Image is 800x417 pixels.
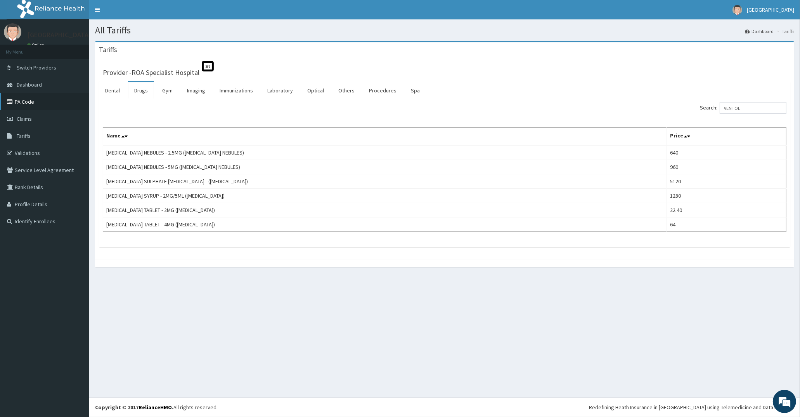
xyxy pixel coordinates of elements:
[45,98,107,176] span: We're online!
[89,397,800,417] footer: All rights reserved.
[103,217,667,232] td: [MEDICAL_DATA] TABLET - 4MG ([MEDICAL_DATA])
[139,404,172,411] a: RelianceHMO
[103,69,199,76] h3: Provider - ROA Specialist Hospital
[95,404,173,411] strong: Copyright © 2017 .
[95,25,794,35] h1: All Tariffs
[747,6,794,13] span: [GEOGRAPHIC_DATA]
[14,39,31,58] img: d_794563401_company_1708531726252_794563401
[732,5,742,15] img: User Image
[363,82,403,99] a: Procedures
[17,115,32,122] span: Claims
[27,31,91,38] p: [GEOGRAPHIC_DATA]
[332,82,361,99] a: Others
[156,82,179,99] a: Gym
[103,145,667,160] td: [MEDICAL_DATA] NEBULES - 2.5MG ([MEDICAL_DATA] NEBULES)
[667,160,786,174] td: 960
[17,81,42,88] span: Dashboard
[17,132,31,139] span: Tariffs
[40,43,130,54] div: Chat with us now
[720,102,786,114] input: Search:
[103,160,667,174] td: [MEDICAL_DATA] NEBULES - 5MG ([MEDICAL_DATA] NEBULES)
[405,82,426,99] a: Spa
[103,189,667,203] td: [MEDICAL_DATA] SYRUP - 2MG/5ML ([MEDICAL_DATA])
[127,4,146,23] div: Minimize live chat window
[667,145,786,160] td: 640
[667,174,786,189] td: 5120
[589,403,794,411] div: Redefining Heath Insurance in [GEOGRAPHIC_DATA] using Telemedicine and Data Science!
[128,82,154,99] a: Drugs
[667,128,786,146] th: Price
[301,82,330,99] a: Optical
[4,212,148,239] textarea: Type your message and hit 'Enter'
[17,64,56,71] span: Switch Providers
[103,203,667,217] td: [MEDICAL_DATA] TABLET - 2MG ([MEDICAL_DATA])
[745,28,774,35] a: Dashboard
[99,82,126,99] a: Dental
[667,217,786,232] td: 64
[202,61,214,71] span: St
[700,102,786,114] label: Search:
[27,42,46,48] a: Online
[99,46,117,53] h3: Tariffs
[103,174,667,189] td: [MEDICAL_DATA] SULPHATE [MEDICAL_DATA] - ([MEDICAL_DATA])
[181,82,211,99] a: Imaging
[213,82,259,99] a: Immunizations
[667,203,786,217] td: 22.40
[261,82,299,99] a: Laboratory
[667,189,786,203] td: 1280
[4,23,21,41] img: User Image
[774,28,794,35] li: Tariffs
[103,128,667,146] th: Name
